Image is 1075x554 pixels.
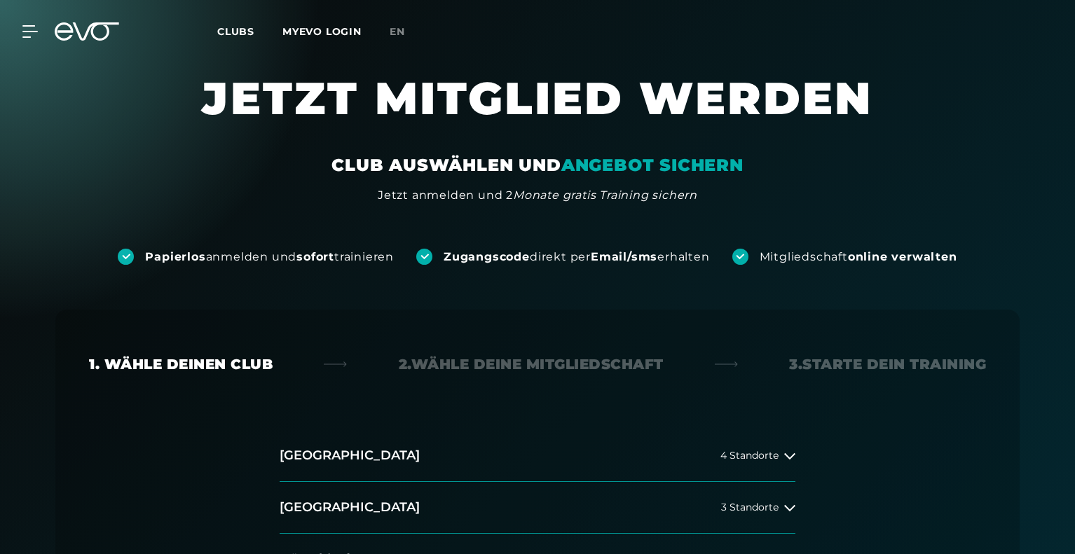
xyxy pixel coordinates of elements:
[217,25,254,38] span: Clubs
[399,354,664,374] div: 2. Wähle deine Mitgliedschaft
[145,249,394,265] div: anmelden und trainieren
[760,249,957,265] div: Mitgliedschaft
[296,250,334,263] strong: sofort
[390,24,422,40] a: en
[280,482,795,534] button: [GEOGRAPHIC_DATA]3 Standorte
[282,25,362,38] a: MYEVO LOGIN
[561,155,744,175] em: ANGEBOT SICHERN
[89,354,273,374] div: 1. Wähle deinen Club
[378,187,697,204] div: Jetzt anmelden und 2
[280,430,795,482] button: [GEOGRAPHIC_DATA]4 Standorte
[280,447,420,464] h2: [GEOGRAPHIC_DATA]
[280,499,420,516] h2: [GEOGRAPHIC_DATA]
[444,250,530,263] strong: Zugangscode
[145,250,205,263] strong: Papierlos
[721,502,779,513] span: 3 Standorte
[591,250,657,263] strong: Email/sms
[848,250,957,263] strong: online verwalten
[117,70,958,154] h1: JETZT MITGLIED WERDEN
[217,25,282,38] a: Clubs
[444,249,709,265] div: direkt per erhalten
[390,25,405,38] span: en
[331,154,743,176] div: CLUB AUSWÄHLEN UND
[720,450,779,461] span: 4 Standorte
[789,354,986,374] div: 3. Starte dein Training
[513,188,697,202] em: Monate gratis Training sichern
